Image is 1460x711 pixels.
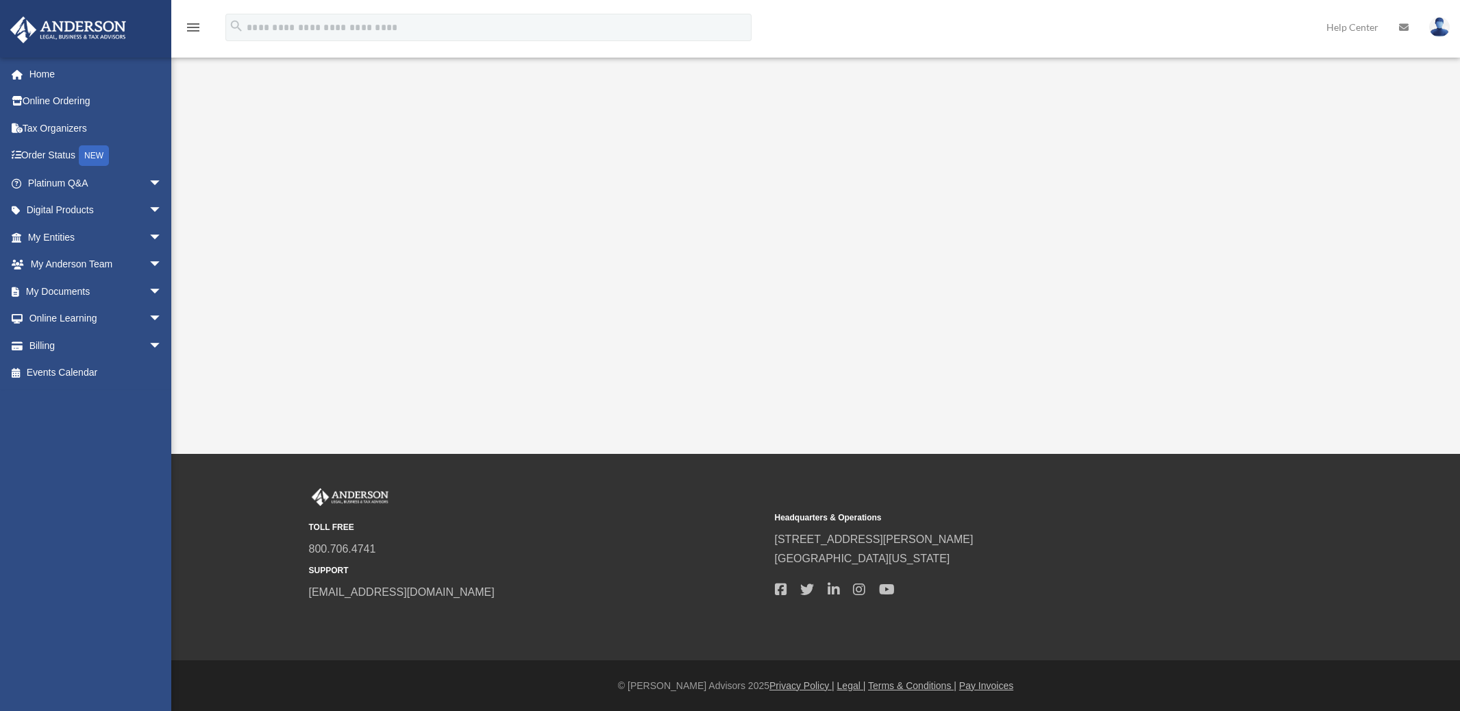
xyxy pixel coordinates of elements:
[959,680,1013,691] a: Pay Invoices
[309,520,765,535] small: TOLL FREE
[10,60,183,88] a: Home
[309,488,391,506] img: Anderson Advisors Platinum Portal
[868,680,956,691] a: Terms & Conditions |
[10,115,183,142] a: Tax Organizers
[10,88,183,115] a: Online Ordering
[309,564,765,578] small: SUPPORT
[10,332,183,359] a: Billingarrow_drop_down
[6,16,130,43] img: Anderson Advisors Platinum Portal
[79,145,109,166] div: NEW
[149,278,176,306] span: arrow_drop_down
[775,553,950,564] a: [GEOGRAPHIC_DATA][US_STATE]
[10,197,183,224] a: Digital Productsarrow_drop_down
[149,332,176,360] span: arrow_drop_down
[149,197,176,225] span: arrow_drop_down
[775,511,1231,525] small: Headquarters & Operations
[149,169,176,197] span: arrow_drop_down
[149,305,176,333] span: arrow_drop_down
[185,24,201,36] a: menu
[171,677,1460,695] div: © [PERSON_NAME] Advisors 2025
[10,224,183,251] a: My Entitiesarrow_drop_down
[10,278,183,305] a: My Documentsarrow_drop_down
[149,224,176,252] span: arrow_drop_down
[10,305,183,333] a: Online Learningarrow_drop_down
[229,19,244,34] i: search
[769,680,834,691] a: Privacy Policy |
[185,19,201,36] i: menu
[837,680,866,691] a: Legal |
[1429,17,1450,37] img: User Pic
[775,533,974,545] a: [STREET_ADDRESS][PERSON_NAME]
[309,586,495,598] a: [EMAIL_ADDRESS][DOMAIN_NAME]
[309,543,376,555] a: 800.706.4741
[10,142,183,170] a: Order StatusNEW
[10,359,183,387] a: Events Calendar
[10,169,183,197] a: Platinum Q&Aarrow_drop_down
[149,251,176,279] span: arrow_drop_down
[10,251,183,278] a: My Anderson Teamarrow_drop_down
